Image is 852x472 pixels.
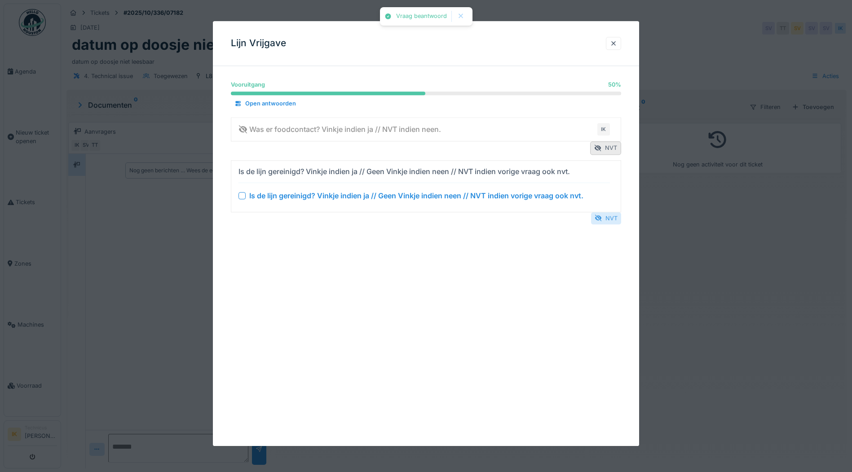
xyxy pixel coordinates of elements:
[396,13,447,20] div: Vraag beantwoord
[608,80,621,89] div: 50 %
[231,92,621,96] progress: 50 %
[231,38,286,49] h3: Lijn Vrijgave
[235,164,617,208] summary: Is de lijn gereinigd? Vinkje indien ja // Geen Vinkje indien neen // NVT indien vorige vraag ook ...
[249,190,583,201] div: Is de lijn gereinigd? Vinkje indien ja // Geen Vinkje indien neen // NVT indien vorige vraag ook ...
[238,166,570,177] div: Is de lijn gereinigd? Vinkje indien ja // Geen Vinkje indien neen // NVT indien vorige vraag ook ...
[231,80,265,89] div: Vooruitgang
[591,212,621,224] div: NVT
[235,121,617,138] summary: Was er foodcontact? Vinkje indien ja // NVT indien neen.IK
[590,142,621,155] div: NVT
[231,98,300,110] div: Open antwoorden
[238,124,441,135] div: Was er foodcontact? Vinkje indien ja // NVT indien neen.
[597,123,610,135] div: IK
